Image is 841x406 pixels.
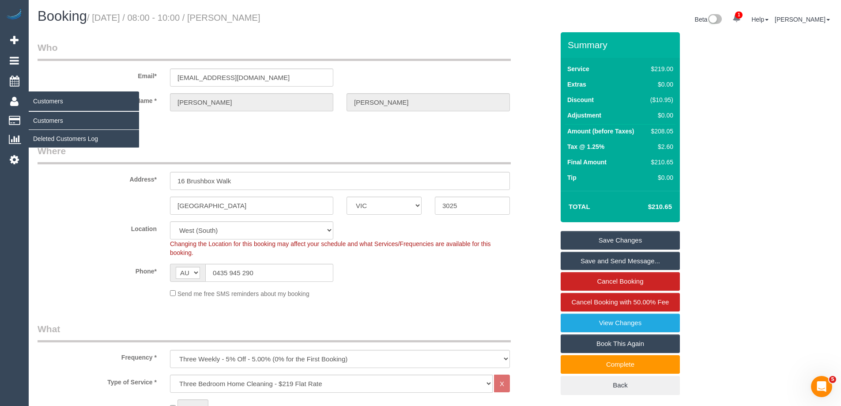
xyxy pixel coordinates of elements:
span: Booking [38,8,87,24]
label: Address* [31,172,163,184]
iframe: Intercom live chat [811,376,832,397]
input: Email* [170,68,333,87]
div: $210.65 [647,158,673,167]
a: 1 [728,9,745,28]
a: Deleted Customers Log [29,130,139,148]
span: 1 [735,11,743,19]
div: $0.00 [647,173,673,182]
label: Frequency * [31,350,163,362]
img: Automaid Logo [5,9,23,21]
label: Tip [567,173,577,182]
label: Final Amount [567,158,607,167]
label: Email* [31,68,163,80]
div: $208.05 [647,127,673,136]
div: $0.00 [647,111,673,120]
h4: $210.65 [622,203,672,211]
input: Suburb* [170,197,333,215]
a: Beta [695,16,722,23]
input: Last Name* [347,93,510,111]
div: $0.00 [647,80,673,89]
label: Type of Service * [31,375,163,387]
label: Tax @ 1.25% [567,142,604,151]
legend: Where [38,144,511,164]
span: Changing the Location for this booking may affect your schedule and what Services/Frequencies are... [170,240,491,256]
div: $2.60 [647,142,673,151]
h3: Summary [568,40,675,50]
div: $219.00 [647,65,673,73]
a: Back [561,376,680,395]
a: Complete [561,355,680,374]
a: Customers [29,112,139,129]
div: ($10.95) [647,95,673,104]
input: Phone* [205,264,333,282]
a: [PERSON_NAME] [775,16,830,23]
a: Help [751,16,769,23]
a: Save Changes [561,231,680,250]
span: Send me free SMS reminders about my booking [177,290,309,297]
label: Adjustment [567,111,601,120]
span: Customers [29,91,139,111]
a: View Changes [561,314,680,332]
img: New interface [707,14,722,26]
label: Phone* [31,264,163,276]
a: Book This Again [561,334,680,353]
legend: What [38,323,511,342]
a: Save and Send Message... [561,252,680,270]
input: First Name* [170,93,333,111]
small: / [DATE] / 08:00 - 10:00 / [PERSON_NAME] [87,13,260,23]
label: Service [567,65,589,73]
label: Amount (before Taxes) [567,127,634,136]
strong: Total [569,203,590,210]
label: Location [31,221,163,233]
input: Post Code* [435,197,510,215]
label: Discount [567,95,594,104]
span: Cancel Booking with 50.00% Fee [572,298,669,306]
ul: Customers [29,111,139,148]
a: Cancel Booking [561,272,680,291]
label: Extras [567,80,586,89]
a: Cancel Booking with 50.00% Fee [561,293,680,311]
legend: Who [38,41,511,61]
span: 5 [829,376,836,383]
